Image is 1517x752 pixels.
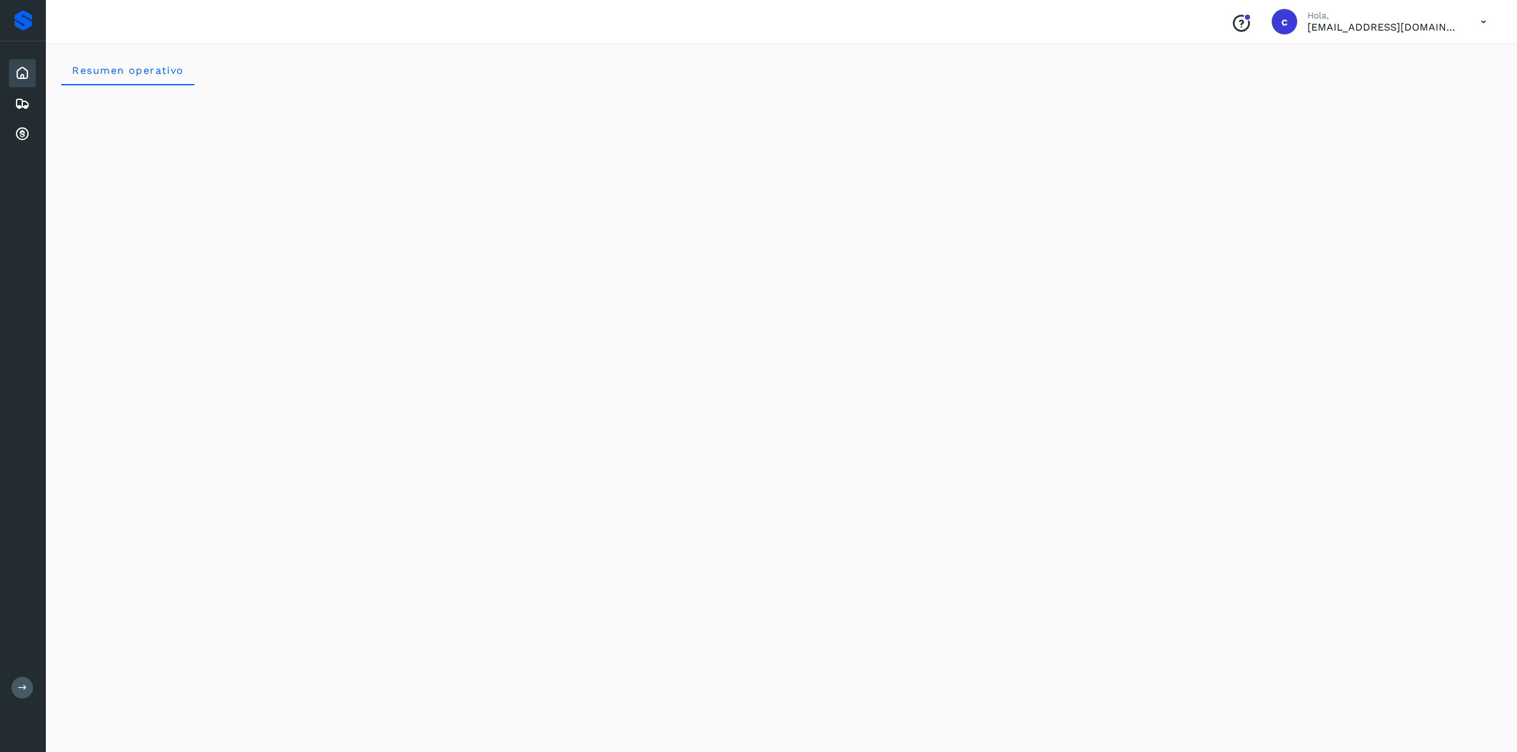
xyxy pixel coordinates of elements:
[9,59,36,87] div: Inicio
[9,90,36,118] div: Embarques
[9,120,36,148] div: Cuentas por cobrar
[71,64,184,76] span: Resumen operativo
[1307,21,1460,33] p: cuentas3@enlacesmet.com.mx
[1307,10,1460,21] p: Hola,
